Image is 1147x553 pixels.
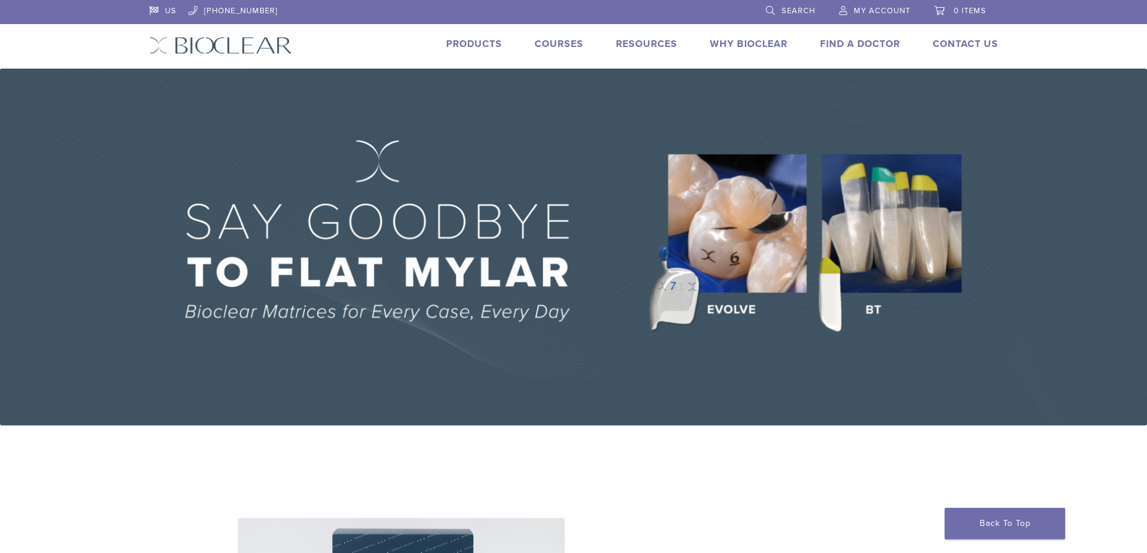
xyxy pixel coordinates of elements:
[782,6,815,16] span: Search
[820,38,900,50] a: Find A Doctor
[149,37,292,54] img: Bioclear
[535,38,583,50] a: Courses
[710,38,788,50] a: Why Bioclear
[933,38,998,50] a: Contact Us
[954,6,986,16] span: 0 items
[446,38,502,50] a: Products
[854,6,910,16] span: My Account
[945,508,1065,539] a: Back To Top
[616,38,677,50] a: Resources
